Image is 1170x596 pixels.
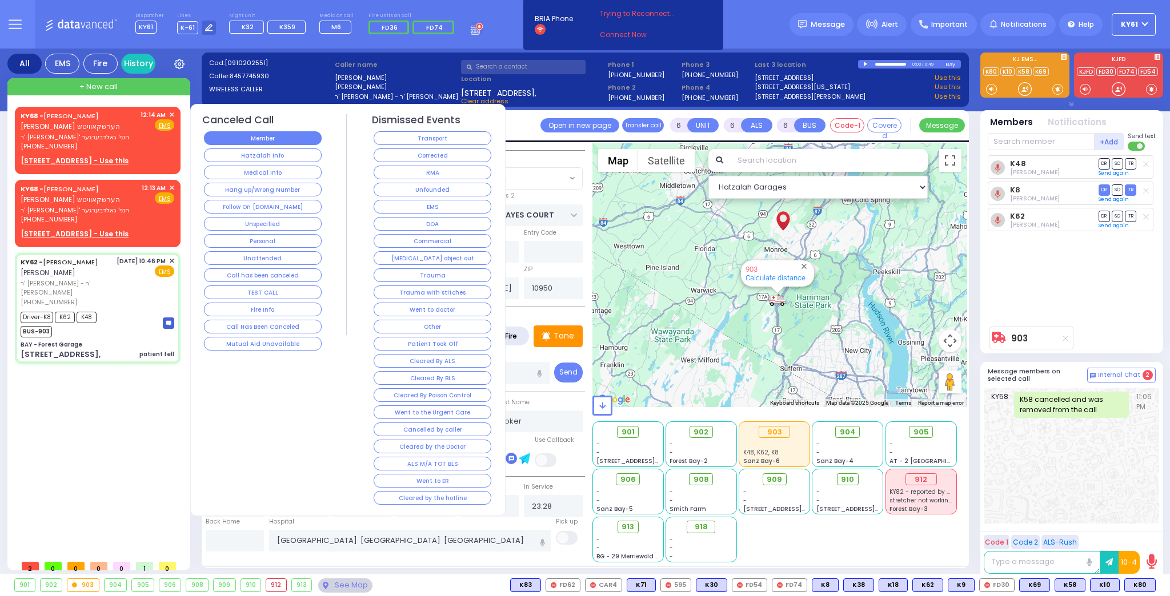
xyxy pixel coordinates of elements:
span: Phone 3 [682,60,751,70]
label: [PHONE_NUMBER] [608,70,664,79]
u: EMS [159,122,171,130]
span: K359 [279,22,295,31]
button: KY61 [1112,13,1156,36]
span: BUS-903 [21,326,52,337]
label: WIRELESS CALLER [209,84,331,94]
button: Corrected [374,148,491,162]
div: BLS [1019,578,1050,592]
div: 906 [159,579,181,591]
span: + New call [79,81,118,92]
span: [PERSON_NAME] הערשקאוויטש [21,122,120,131]
div: BLS [510,578,541,592]
a: Use this [935,73,961,83]
label: [PHONE_NUMBER] [682,70,738,79]
span: DR [1099,158,1110,169]
span: K-61 [177,21,198,34]
span: FD74 [426,23,443,32]
span: 909 [767,474,782,485]
img: comment-alt.png [1090,373,1096,378]
span: Smith Farm [670,505,706,513]
button: Call has been canceled [204,268,322,282]
label: Last 3 location [755,60,858,70]
span: 2 [1143,370,1153,380]
button: TEST CALL [204,285,322,299]
a: Use this [935,92,961,102]
button: Unattended [204,251,322,265]
a: [STREET_ADDRESS] [755,73,814,83]
div: EMS [45,54,79,74]
span: 918 [695,521,708,533]
div: - [670,543,732,552]
button: Show satellite imagery [638,149,695,172]
img: Google [595,392,633,407]
label: Caller name [335,60,457,70]
img: red-radio-icon.svg [666,582,671,588]
span: KY82 - reported by KY83 [889,488,960,496]
button: Members [990,116,1033,129]
button: Notifications [1048,116,1107,129]
button: RMA [374,166,491,179]
input: Search member [988,133,1095,150]
span: TR [1125,184,1136,195]
u: [STREET_ADDRESS] - Use this [21,229,129,239]
button: Went to the Urgent Care [374,405,491,419]
a: K69 [1033,67,1049,76]
span: 908 [694,474,709,485]
span: Phone 4 [682,83,751,92]
div: 908 [186,579,208,591]
span: 904 [840,426,856,438]
label: [PERSON_NAME] [335,73,457,83]
button: Toggle fullscreen view [939,149,961,172]
span: [PERSON_NAME] הערשקאוויטש [21,195,120,204]
label: Back Home [206,517,240,526]
label: Use Callback [535,436,574,445]
span: KY61 [135,21,157,34]
img: Logo [45,17,121,31]
div: BLS [948,578,975,592]
div: BLS [627,578,656,592]
a: 903 [1011,334,1028,343]
div: patient fell [139,350,174,359]
div: 913 [292,579,312,591]
span: M6 [331,22,341,31]
input: Search location [730,149,928,172]
button: 10-4 [1119,551,1140,574]
a: FD30 [1096,67,1116,76]
button: [MEDICAL_DATA] object out [374,251,491,265]
div: Fire [83,54,118,74]
u: [STREET_ADDRESS] - Use this [21,156,129,166]
button: Send [554,363,583,382]
span: Send text [1128,132,1156,140]
span: [DATE] 10:46 PM [117,257,166,265]
button: Cancelled by caller [374,422,491,436]
div: / [921,58,924,71]
span: - [596,543,600,552]
span: [0910202551] [225,58,268,67]
a: FD54 [1138,67,1158,76]
span: - [816,440,820,448]
span: Forest Bay-2 [670,457,708,465]
span: stretcher not working properly [889,496,979,505]
button: Medical Info [204,166,322,179]
span: K48 [77,312,97,323]
div: 912 [905,473,937,486]
span: [PHONE_NUMBER] [21,215,77,224]
a: K8 [1010,186,1020,194]
button: UNIT [687,118,719,132]
div: 905 [132,579,154,591]
label: Night unit [229,13,310,19]
span: [PHONE_NUMBER] [21,297,77,307]
button: Map camera controls [939,329,961,352]
button: Mutual Aid Unavailable [204,337,322,351]
img: red-radio-icon.svg [551,582,556,588]
label: Medic on call [319,13,355,19]
span: Phone 1 [608,60,678,70]
a: 903 [746,265,758,273]
button: Fire Info [204,303,322,316]
button: Code 2 [1011,535,1040,549]
a: FD74 [1117,67,1137,76]
div: BLS [879,578,908,592]
span: FD36 [382,23,398,32]
span: SO [1112,211,1123,222]
button: Hang up/Wrong Number [204,183,322,196]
